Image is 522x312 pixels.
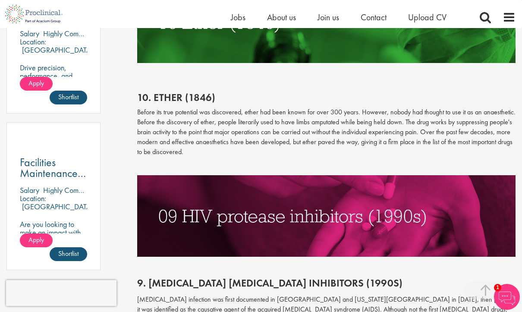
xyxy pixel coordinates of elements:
[28,79,44,88] span: Apply
[494,284,501,291] span: 1
[20,202,95,220] p: [GEOGRAPHIC_DATA], [GEOGRAPHIC_DATA]
[408,12,447,23] a: Upload CV
[20,45,95,63] p: [GEOGRAPHIC_DATA], [GEOGRAPHIC_DATA]
[494,284,520,310] img: Chatbot
[20,157,87,179] a: Facilities Maintenance Technician II
[20,37,46,47] span: Location:
[43,185,101,195] p: Highly Competitive
[20,155,86,191] span: Facilities Maintenance Technician II
[267,12,296,23] a: About us
[361,12,387,23] a: Contact
[50,91,87,104] a: Shortlist
[20,193,46,203] span: Location:
[137,175,516,256] img: HIV PROTEASE INHIBITORS (1990S)
[50,247,87,261] a: Shortlist
[318,12,339,23] a: Join us
[20,77,53,91] a: Apply
[28,235,44,244] span: Apply
[20,28,39,38] span: Salary
[231,12,245,23] a: Jobs
[20,220,87,245] p: Are you looking to make an impact with your innovation?
[20,233,53,247] a: Apply
[137,107,516,157] p: Before its true potential was discovered, ether had been known for over 300 years. However, nobod...
[20,63,87,113] p: Drive precision, performance, and patient safety-engineer the future of pharma with CQV excellence.
[43,28,101,38] p: Highly Competitive
[6,280,116,306] iframe: reCAPTCHA
[137,92,516,103] h2: 10. Ether (1846)
[137,276,403,290] span: 9. [MEDICAL_DATA] [MEDICAL_DATA] inhibitors (1990s)
[20,185,39,195] span: Salary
